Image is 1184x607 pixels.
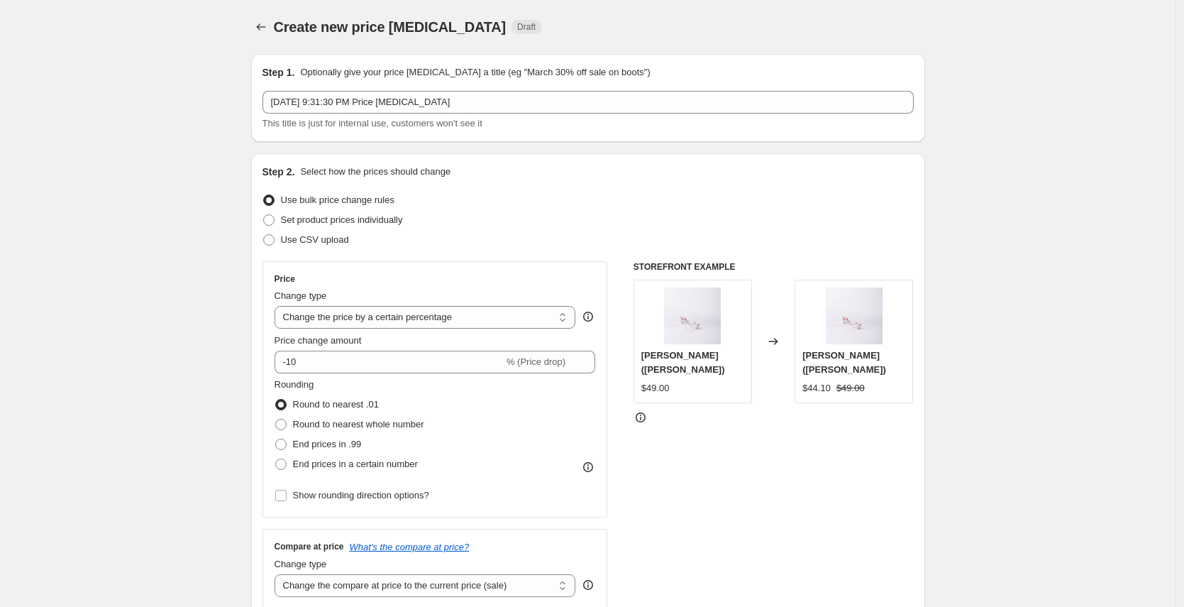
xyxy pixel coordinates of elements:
span: Round to nearest .01 [293,399,379,410]
h3: Compare at price [275,541,344,552]
span: This title is just for internal use, customers won't see it [262,118,482,128]
span: [PERSON_NAME] ([PERSON_NAME]) [641,350,725,375]
span: [PERSON_NAME] ([PERSON_NAME]) [802,350,886,375]
div: $44.10 [802,381,831,395]
h2: Step 1. [262,65,295,80]
input: -15 [275,351,504,373]
h3: Price [275,273,295,285]
span: Rounding [275,379,314,390]
span: End prices in a certain number [293,459,418,469]
span: % (Price drop) [507,356,565,367]
div: help [581,578,595,592]
h2: Step 2. [262,165,295,179]
strike: $49.00 [836,381,865,395]
p: Select how the prices should change [300,165,450,179]
span: Draft [517,21,536,33]
button: What's the compare at price? [350,542,470,552]
span: Set product prices individually [281,214,403,225]
span: Change type [275,559,327,569]
input: 30% off holiday sale [262,91,914,114]
span: End prices in .99 [293,439,362,449]
span: Round to nearest whole number [293,419,424,430]
span: Use CSV upload [281,234,349,245]
h6: STOREFRONT EXAMPLE [634,261,914,273]
span: Show rounding direction options? [293,490,429,501]
span: Use bulk price change rules [281,195,394,205]
div: $49.00 [641,381,670,395]
div: help [581,310,595,324]
span: Change type [275,290,327,301]
img: aretes-laurella-or_80x.jpg [826,288,883,344]
img: aretes-laurella-or_80x.jpg [664,288,721,344]
span: Price change amount [275,335,362,346]
p: Optionally give your price [MEDICAL_DATA] a title (eg "March 30% off sale on boots") [300,65,650,80]
button: Price change jobs [251,17,271,37]
span: Create new price [MEDICAL_DATA] [274,19,507,35]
